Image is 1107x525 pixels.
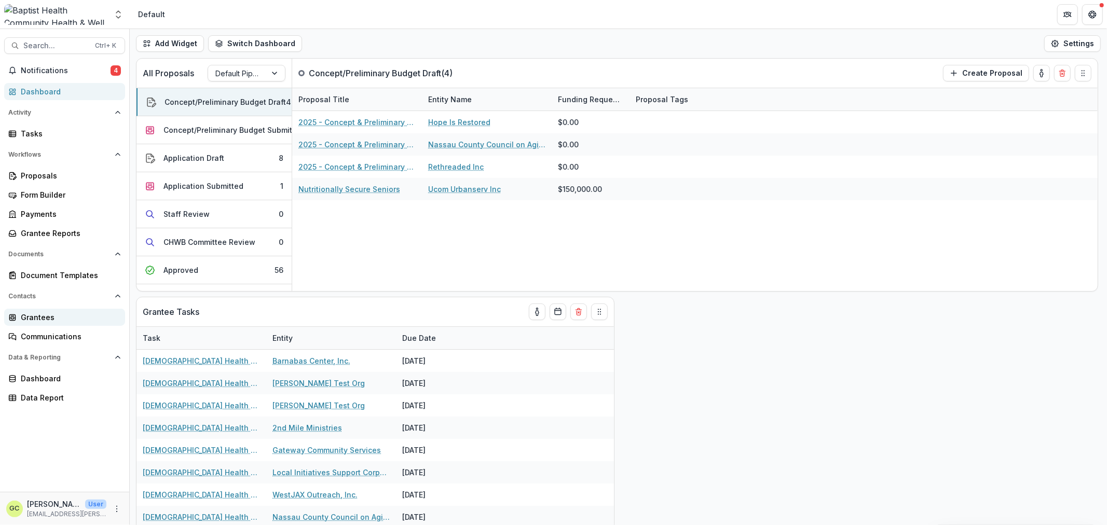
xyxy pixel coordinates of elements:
[143,467,260,478] a: [DEMOGRAPHIC_DATA] Health Strategic Investment Impact Report 2
[396,350,474,372] div: [DATE]
[27,509,106,519] p: [EMAIL_ADDRESS][PERSON_NAME][DOMAIN_NAME]
[292,88,422,110] div: Proposal Title
[272,467,390,478] a: Local Initiatives Support Corporation
[8,109,111,116] span: Activity
[136,172,292,200] button: Application Submitted1
[1033,65,1050,81] button: toggle-assigned-to-me
[272,378,365,389] a: [PERSON_NAME] Test Org
[136,35,204,52] button: Add Widget
[21,228,117,239] div: Grantee Reports
[4,167,125,184] a: Proposals
[396,439,474,461] div: [DATE]
[396,417,474,439] div: [DATE]
[111,503,123,515] button: More
[8,293,111,300] span: Contacts
[396,333,442,343] div: Due Date
[396,327,474,349] div: Due Date
[111,65,121,76] span: 4
[4,125,125,142] a: Tasks
[136,116,292,144] button: Concept/Preliminary Budget Submitted1
[136,327,266,349] div: Task
[1082,4,1103,25] button: Get Help
[4,225,125,242] a: Grantee Reports
[138,9,165,20] div: Default
[23,42,89,50] span: Search...
[134,7,169,22] nav: breadcrumb
[4,349,125,366] button: Open Data & Reporting
[136,200,292,228] button: Staff Review0
[4,146,125,163] button: Open Workflows
[27,499,81,509] p: [PERSON_NAME]
[428,117,490,128] a: Hope Is Restored
[163,237,255,247] div: CHWB Committee Review
[21,270,117,281] div: Document Templates
[21,189,117,200] div: Form Builder
[4,309,125,326] a: Grantees
[4,246,125,262] button: Open Documents
[21,66,111,75] span: Notifications
[298,139,416,150] a: 2025 - Concept & Preliminary Budget Form
[4,389,125,406] a: Data Report
[143,400,260,411] a: [DEMOGRAPHIC_DATA] Health Strategic Investment Impact Report
[298,184,400,195] a: Nutritionally Secure Seniors
[266,327,396,349] div: Entity
[591,303,608,320] button: Drag
[136,228,292,256] button: CHWB Committee Review0
[21,312,117,323] div: Grantees
[21,373,117,384] div: Dashboard
[21,128,117,139] div: Tasks
[286,96,291,107] div: 4
[21,331,117,342] div: Communications
[570,303,587,320] button: Delete card
[272,489,358,500] a: WestJAX Outreach, Inc.
[298,117,416,128] a: 2025 - Concept & Preliminary Budget Form
[529,303,545,320] button: toggle-assigned-to-me
[279,209,283,219] div: 0
[630,88,759,110] div: Proposal Tags
[550,303,566,320] button: Calendar
[143,378,260,389] a: [DEMOGRAPHIC_DATA] Health Strategic Investment Impact Report
[558,139,579,150] div: $0.00
[85,500,106,509] p: User
[136,144,292,172] button: Application Draft8
[558,161,579,172] div: $0.00
[143,512,260,522] a: [DEMOGRAPHIC_DATA] Health Strategic Investment Impact Report 2
[4,328,125,345] a: Communications
[272,512,390,522] a: Nassau County Council on Aging
[298,161,416,172] a: 2025 - Concept & Preliminary Budget Form
[4,4,107,25] img: Baptist Health Community Health & Well Being logo
[4,62,125,79] button: Notifications4
[163,181,243,191] div: Application Submitted
[275,265,283,275] div: 56
[943,65,1029,81] button: Create Proposal
[552,88,630,110] div: Funding Requested
[136,333,167,343] div: Task
[309,67,453,79] p: Concept/Preliminary Budget Draft ( 4 )
[396,394,474,417] div: [DATE]
[266,333,299,343] div: Entity
[272,355,350,366] a: Barnabas Center, Inc.
[1044,35,1101,52] button: Settings
[1057,4,1078,25] button: Partners
[422,88,552,110] div: Entity Name
[163,265,198,275] div: Approved
[279,153,283,163] div: 8
[272,422,342,433] a: 2nd Mile Ministries
[396,461,474,483] div: [DATE]
[143,489,260,500] a: [DEMOGRAPHIC_DATA] Health Strategic Investment Impact Report 2
[558,117,579,128] div: $0.00
[630,94,694,105] div: Proposal Tags
[93,40,118,51] div: Ctrl + K
[10,505,20,512] div: Glenwood Charles
[272,400,365,411] a: [PERSON_NAME] Test Org
[4,370,125,387] a: Dashboard
[4,205,125,223] a: Payments
[143,445,260,455] a: [DEMOGRAPHIC_DATA] Health Strategic Investment Impact Report 2
[21,392,117,403] div: Data Report
[428,161,484,172] a: Rethreaded Inc
[165,96,286,107] div: Concept/Preliminary Budget Draft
